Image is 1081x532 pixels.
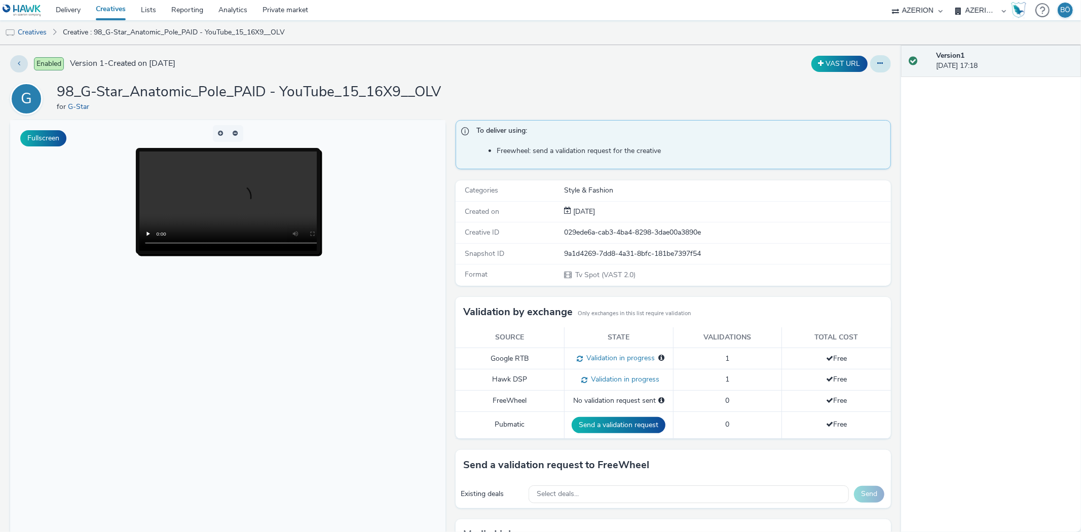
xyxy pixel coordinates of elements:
span: Version 1 - Created on [DATE] [70,58,175,69]
td: Pubmatic [456,411,565,438]
a: G-Star [68,102,93,111]
th: Validations [673,327,782,348]
span: Tv Spot (VAST 2.0) [574,270,636,280]
span: 1 [725,374,729,384]
span: Validation in progress [583,353,655,363]
a: Hawk Academy [1011,2,1030,18]
div: [DATE] 17:18 [936,51,1073,71]
span: To deliver using: [476,126,880,139]
span: 1 [725,354,729,363]
th: Total cost [782,327,891,348]
span: Categories [465,185,498,195]
h3: Send a validation request to FreeWheel [463,458,649,473]
div: BÖ [1060,3,1070,18]
div: 029ede6a-cab3-4ba4-8298-3dae00a3890e [564,227,889,238]
h3: Validation by exchange [463,305,573,320]
span: Free [826,354,847,363]
button: Fullscreen [20,130,66,146]
span: Free [826,396,847,405]
span: Select deals... [537,490,579,499]
small: Only exchanges in this list require validation [578,310,691,318]
span: Free [826,420,847,429]
span: Enabled [34,57,64,70]
div: G [21,85,32,113]
h1: 98_G-Star_Anatomic_Pole_PAID - YouTube_15_16X9__OLV [57,83,441,102]
li: Freewheel: send a validation request for the creative [497,146,885,156]
img: undefined Logo [3,4,42,17]
span: Creative ID [465,227,499,237]
a: Creative : 98_G-Star_Anatomic_Pole_PAID - YouTube_15_16X9__OLV [58,20,290,45]
div: Style & Fashion [564,185,889,196]
td: FreeWheel [456,391,565,411]
div: 9a1d4269-7dd8-4a31-8bfc-181be7397f54 [564,249,889,259]
td: Hawk DSP [456,369,565,391]
span: 0 [725,396,729,405]
div: Existing deals [461,489,524,499]
a: G [10,94,47,103]
span: 0 [725,420,729,429]
div: Creation 17 September 2025, 17:18 [571,207,595,217]
button: Send a validation request [572,417,665,433]
button: Send [854,486,884,502]
th: Source [456,327,565,348]
th: State [564,327,673,348]
span: Validation in progress [587,374,659,384]
span: [DATE] [571,207,595,216]
span: Format [465,270,488,279]
div: Duplicate the creative as a VAST URL [809,56,870,72]
img: Hawk Academy [1011,2,1026,18]
div: Please select a deal below and click on Send to send a validation request to FreeWheel. [658,396,664,406]
td: Google RTB [456,348,565,369]
div: No validation request sent [570,396,668,406]
span: for [57,102,68,111]
span: Free [826,374,847,384]
span: Created on [465,207,499,216]
img: tv [5,28,15,38]
strong: Version 1 [936,51,964,60]
button: VAST URL [811,56,868,72]
span: Snapshot ID [465,249,504,258]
